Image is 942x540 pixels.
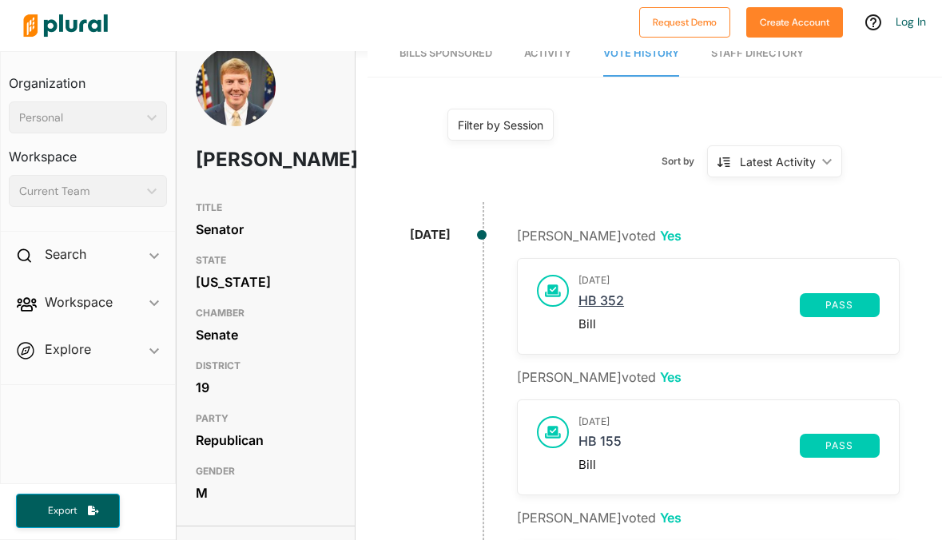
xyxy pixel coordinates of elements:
span: pass [809,300,870,310]
h3: PARTY [196,409,336,428]
a: Bills Sponsored [399,31,492,77]
span: [PERSON_NAME] voted [517,369,682,385]
span: Export [37,504,88,518]
h3: TITLE [196,198,336,217]
span: Yes [660,510,682,526]
span: Vote History [603,47,679,59]
a: HB 155 [578,434,800,458]
h3: [DATE] [578,275,880,286]
button: Request Demo [639,7,730,38]
a: Vote History [603,31,679,77]
div: M [196,481,336,505]
div: Current Team [19,183,141,200]
img: Headshot of Blake Tillery [196,46,276,166]
span: [PERSON_NAME] voted [517,228,682,244]
span: Yes [660,369,682,385]
h1: [PERSON_NAME] [196,136,280,184]
div: Filter by Session [458,117,543,133]
h3: DISTRICT [196,356,336,375]
div: 19 [196,375,336,399]
h3: STATE [196,251,336,270]
div: Senate [196,323,336,347]
span: Yes [660,228,682,244]
div: Personal [19,109,141,126]
h3: [DATE] [578,416,880,427]
h3: Organization [9,60,167,95]
a: Request Demo [639,13,730,30]
div: Latest Activity [740,153,816,170]
div: Republican [196,428,336,452]
a: Log In [896,14,926,29]
span: Sort by [662,154,707,169]
button: Export [16,494,120,528]
h3: CHAMBER [196,304,336,323]
div: Senator [196,217,336,241]
button: Create Account [746,7,843,38]
div: Bill [578,317,880,332]
a: Activity [524,31,571,77]
div: Bill [578,458,880,472]
a: Staff Directory [711,31,804,77]
h2: Search [45,245,86,263]
span: pass [809,441,870,451]
div: [US_STATE] [196,270,336,294]
a: HB 352 [578,293,800,317]
h3: GENDER [196,462,336,481]
h3: Workspace [9,133,167,169]
a: Create Account [746,13,843,30]
span: [PERSON_NAME] voted [517,510,682,526]
div: [DATE] [410,226,451,244]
